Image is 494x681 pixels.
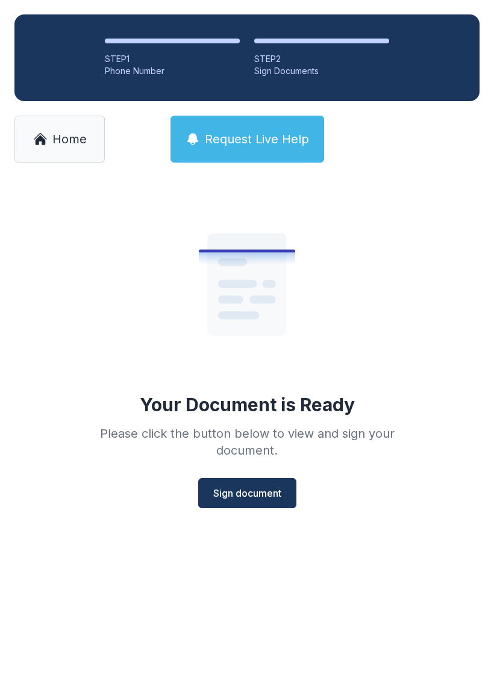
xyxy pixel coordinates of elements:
div: Sign Documents [254,65,389,77]
span: Request Live Help [205,131,309,148]
div: Your Document is Ready [140,394,355,415]
div: STEP 2 [254,53,389,65]
div: STEP 1 [105,53,240,65]
span: Home [52,131,87,148]
div: Phone Number [105,65,240,77]
div: Please click the button below to view and sign your document. [73,425,421,459]
span: Sign document [213,486,281,500]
